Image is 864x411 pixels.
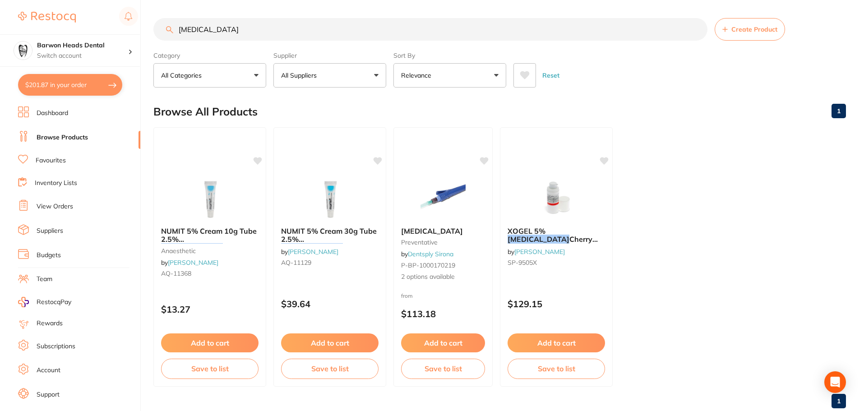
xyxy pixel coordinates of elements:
[401,261,455,269] span: P-BP-1000170219
[37,109,68,118] a: Dashboard
[508,299,605,309] p: $129.15
[273,63,386,88] button: All Suppliers
[832,392,846,410] a: 1
[508,359,605,379] button: Save to list
[401,227,485,235] b: Oraqix
[161,226,257,244] span: NUMIT 5% Cream 10g Tube 2.5%
[37,342,75,351] a: Subscriptions
[508,259,537,267] span: SP-9505X
[281,299,379,309] p: $39.64
[37,390,60,399] a: Support
[161,71,205,80] p: All Categories
[153,51,266,60] label: Category
[731,26,777,33] span: Create Product
[180,175,239,220] img: NUMIT 5% Cream 10g Tube 2.5% Lignocaine 2.5%Prilocaine
[281,71,320,80] p: All Suppliers
[37,226,63,236] a: Suppliers
[508,333,605,352] button: Add to cart
[161,333,259,352] button: Add to cart
[832,102,846,120] a: 1
[393,51,506,60] label: Sort By
[401,71,435,80] p: Relevance
[36,156,66,165] a: Favourites
[161,304,259,314] p: $13.27
[37,366,60,375] a: Account
[161,227,259,244] b: NUMIT 5% Cream 10g Tube 2.5% Lignocaine 2.5%Prilocaine
[527,175,586,220] img: XOGEL 5% Lidocaine Cherry Flavor Topical Pump 50g
[35,179,77,188] a: Inventory Lists
[281,226,377,244] span: NUMIT 5% Cream 30g Tube 2.5%
[824,371,846,393] div: Open Intercom Messenger
[300,175,359,220] img: NUMIT 5% Cream 30g Tube 2.5% Lignocaine 2.5%Prilocaine
[37,51,128,60] p: Switch account
[153,106,258,118] h2: Browse All Products
[18,7,76,28] a: Restocq Logo
[161,247,259,254] small: anaesthetic
[161,259,218,267] span: by
[37,133,88,142] a: Browse Products
[281,259,311,267] span: AQ-11129
[153,63,266,88] button: All Categories
[168,259,218,267] a: [PERSON_NAME]
[281,248,338,256] span: by
[401,250,453,258] span: by
[401,333,485,352] button: Add to cart
[514,248,565,256] a: [PERSON_NAME]
[508,235,569,244] em: [MEDICAL_DATA]
[153,18,707,41] input: Search Products
[393,63,506,88] button: Relevance
[401,239,485,246] small: preventative
[37,202,73,211] a: View Orders
[161,359,259,379] button: Save to list
[508,235,598,252] span: Cherry Flavor Topical Pump 50g
[343,243,394,252] span: 2.5%Prilocaine
[508,227,605,244] b: XOGEL 5% Lidocaine Cherry Flavor Topical Pump 50g
[281,227,379,244] b: NUMIT 5% Cream 30g Tube 2.5% Lignocaine 2.5%Prilocaine
[223,243,274,252] span: 2.5%Prilocaine
[14,42,32,60] img: Barwon Heads Dental
[401,292,413,299] span: from
[161,243,223,252] em: [MEDICAL_DATA]
[273,51,386,60] label: Supplier
[281,333,379,352] button: Add to cart
[288,248,338,256] a: [PERSON_NAME]
[37,275,52,284] a: Team
[508,248,565,256] span: by
[715,18,785,41] button: Create Product
[401,226,463,236] span: [MEDICAL_DATA]
[408,250,453,258] a: Dentsply Sirona
[37,41,128,50] h4: Barwon Heads Dental
[161,269,191,277] span: AQ-11368
[37,251,61,260] a: Budgets
[508,226,545,236] span: XOGEL 5%
[281,243,343,252] em: [MEDICAL_DATA]
[37,298,71,307] span: RestocqPay
[18,297,29,307] img: RestocqPay
[401,272,485,282] span: 2 options available
[401,359,485,379] button: Save to list
[540,63,562,88] button: Reset
[281,359,379,379] button: Save to list
[37,319,63,328] a: Rewards
[18,74,122,96] button: $201.87 in your order
[18,297,71,307] a: RestocqPay
[414,175,472,220] img: Oraqix
[18,12,76,23] img: Restocq Logo
[401,309,485,319] p: $113.18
